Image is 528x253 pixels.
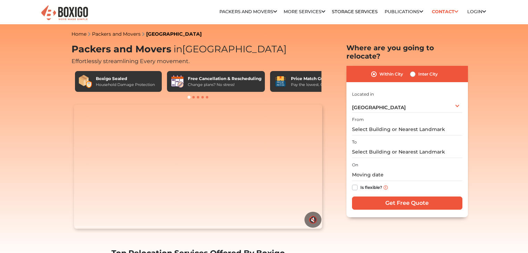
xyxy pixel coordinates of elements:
[384,185,388,190] img: info
[346,44,468,60] h2: Where are you going to relocate?
[219,9,277,14] a: Packers and Movers
[72,44,325,55] h1: Packers and Movers
[352,123,462,136] input: Select Building or Nearest Landmark
[96,76,155,82] div: Boxigo Sealed
[352,139,357,145] label: To
[92,31,141,37] a: Packers and Movers
[72,58,190,64] span: Effortlessly streamlining Every movement.
[332,9,378,14] a: Storage Services
[430,6,461,17] a: Contact
[274,75,287,88] img: Price Match Guarantee
[188,82,261,88] div: Change plans? No stress!
[188,76,261,82] div: Free Cancellation & Rescheduling
[74,105,322,229] video: Your browser does not support the video tag.
[171,43,287,55] span: [GEOGRAPHIC_DATA]
[72,31,86,37] a: Home
[467,9,486,14] a: Login
[352,162,358,168] label: On
[352,116,364,123] label: From
[352,197,462,210] input: Get Free Quote
[379,70,403,78] label: Within City
[352,104,406,111] span: [GEOGRAPHIC_DATA]
[352,91,374,97] label: Located in
[78,75,92,88] img: Boxigo Sealed
[360,183,382,191] label: Is flexible?
[96,82,155,88] div: Household Damage Protection
[352,146,462,158] input: Select Building or Nearest Landmark
[418,70,438,78] label: Inter City
[291,82,344,88] div: Pay the lowest. Guaranteed!
[170,75,184,88] img: Free Cancellation & Rescheduling
[385,9,423,14] a: Publications
[352,169,462,181] input: Moving date
[146,31,202,37] a: [GEOGRAPHIC_DATA]
[304,212,321,228] button: 🔇
[291,76,344,82] div: Price Match Guarantee
[284,9,325,14] a: More services
[174,43,182,55] span: in
[40,5,89,21] img: Boxigo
